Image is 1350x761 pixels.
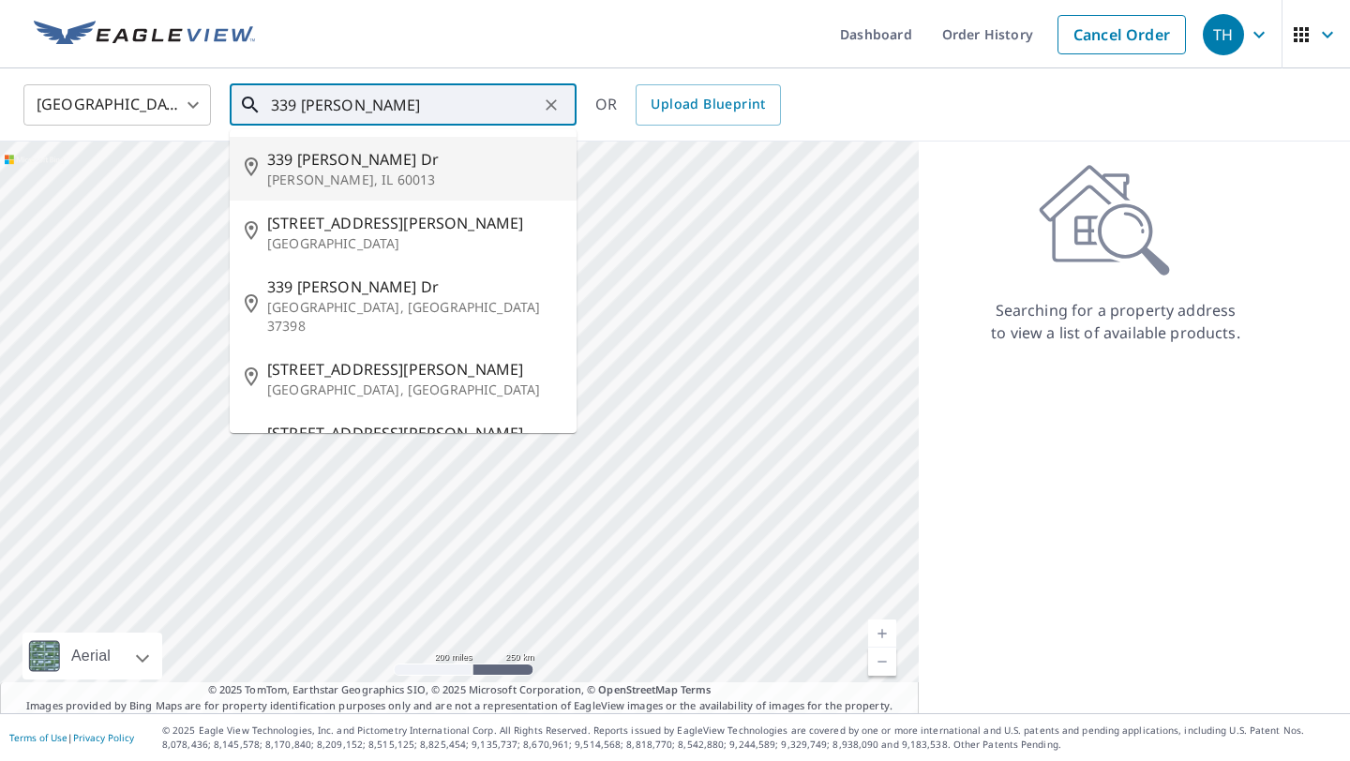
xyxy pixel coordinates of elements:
[23,79,211,131] div: [GEOGRAPHIC_DATA]
[66,633,116,679] div: Aerial
[990,299,1241,344] p: Searching for a property address to view a list of available products.
[267,380,562,399] p: [GEOGRAPHIC_DATA], [GEOGRAPHIC_DATA]
[595,84,781,126] div: OR
[267,234,562,253] p: [GEOGRAPHIC_DATA]
[208,682,712,698] span: © 2025 TomTom, Earthstar Geographics SIO, © 2025 Microsoft Corporation, ©
[1203,14,1244,55] div: TH
[636,84,780,126] a: Upload Blueprint
[9,732,134,743] p: |
[267,422,562,444] span: [STREET_ADDRESS][PERSON_NAME]
[1057,15,1186,54] a: Cancel Order
[267,212,562,234] span: [STREET_ADDRESS][PERSON_NAME]
[267,358,562,380] span: [STREET_ADDRESS][PERSON_NAME]
[868,648,896,676] a: Current Level 5, Zoom Out
[538,92,564,118] button: Clear
[22,633,162,679] div: Aerial
[868,619,896,648] a: Current Level 5, Zoom In
[9,731,67,744] a: Terms of Use
[162,724,1341,752] p: © 2025 Eagle View Technologies, Inc. and Pictometry International Corp. All Rights Reserved. Repo...
[34,21,255,49] img: EV Logo
[681,682,712,696] a: Terms
[267,171,562,189] p: [PERSON_NAME], IL 60013
[267,148,562,171] span: 339 [PERSON_NAME] Dr
[651,93,765,116] span: Upload Blueprint
[73,731,134,744] a: Privacy Policy
[267,298,562,336] p: [GEOGRAPHIC_DATA], [GEOGRAPHIC_DATA] 37398
[271,79,538,131] input: Search by address or latitude-longitude
[598,682,677,696] a: OpenStreetMap
[267,276,562,298] span: 339 [PERSON_NAME] Dr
